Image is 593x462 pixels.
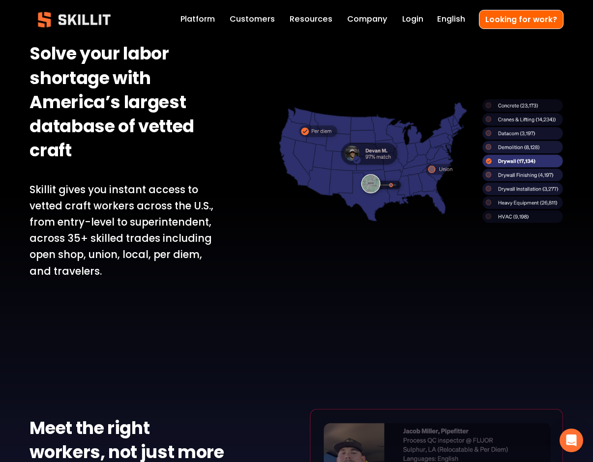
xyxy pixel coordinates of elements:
[30,5,119,34] img: Skillit
[437,13,465,26] span: English
[290,13,332,27] a: folder dropdown
[560,429,583,452] div: Open Intercom Messenger
[30,40,197,166] strong: Solve your labor shortage with America’s largest database of vetted craft
[30,181,224,279] p: Skillit gives you instant access to vetted craft workers across the U.S., from entry-level to sup...
[479,10,563,29] a: Looking for work?
[290,13,332,26] span: Resources
[437,13,465,27] div: language picker
[180,13,215,27] a: Platform
[402,13,423,27] a: Login
[347,13,387,27] a: Company
[230,13,275,27] a: Customers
